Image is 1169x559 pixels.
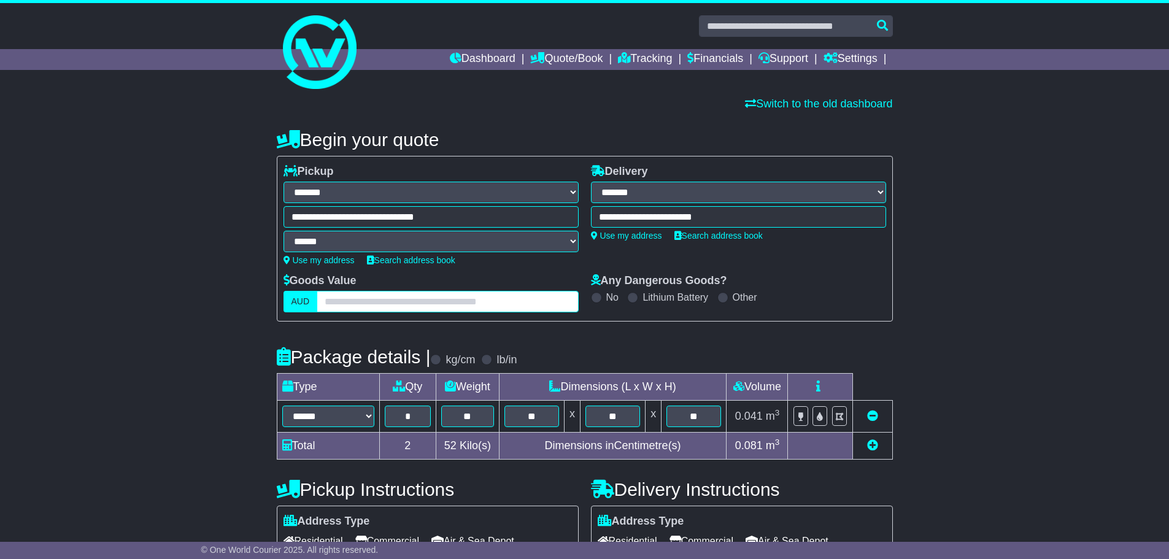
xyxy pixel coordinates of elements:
[201,545,379,555] span: © One World Courier 2025. All rights reserved.
[499,433,727,460] td: Dimensions in Centimetre(s)
[277,479,579,499] h4: Pickup Instructions
[431,531,514,550] span: Air & Sea Depot
[277,347,431,367] h4: Package details |
[444,439,457,452] span: 52
[496,353,517,367] label: lb/in
[284,515,370,528] label: Address Type
[669,531,733,550] span: Commercial
[733,291,757,303] label: Other
[277,129,893,150] h4: Begin your quote
[687,49,743,70] a: Financials
[591,479,893,499] h4: Delivery Instructions
[735,439,763,452] span: 0.081
[591,231,662,241] a: Use my address
[775,408,780,417] sup: 3
[284,291,318,312] label: AUD
[450,49,515,70] a: Dashboard
[436,433,500,460] td: Kilo(s)
[766,439,780,452] span: m
[735,410,763,422] span: 0.041
[564,401,580,433] td: x
[745,98,892,110] a: Switch to the old dashboard
[284,255,355,265] a: Use my address
[591,274,727,288] label: Any Dangerous Goods?
[766,410,780,422] span: m
[727,374,788,401] td: Volume
[284,274,357,288] label: Goods Value
[284,165,334,179] label: Pickup
[598,515,684,528] label: Address Type
[775,438,780,447] sup: 3
[284,531,343,550] span: Residential
[674,231,763,241] a: Search address book
[446,353,475,367] label: kg/cm
[867,439,878,452] a: Add new item
[277,433,379,460] td: Total
[824,49,878,70] a: Settings
[606,291,619,303] label: No
[379,433,436,460] td: 2
[642,291,708,303] label: Lithium Battery
[591,165,648,179] label: Delivery
[530,49,603,70] a: Quote/Book
[646,401,662,433] td: x
[436,374,500,401] td: Weight
[758,49,808,70] a: Support
[277,374,379,401] td: Type
[598,531,657,550] span: Residential
[867,410,878,422] a: Remove this item
[355,531,419,550] span: Commercial
[379,374,436,401] td: Qty
[367,255,455,265] a: Search address book
[746,531,828,550] span: Air & Sea Depot
[618,49,672,70] a: Tracking
[499,374,727,401] td: Dimensions (L x W x H)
